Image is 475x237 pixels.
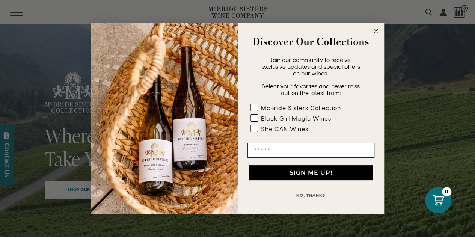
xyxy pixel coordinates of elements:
div: McBride Sisters Collection [261,104,341,111]
span: Join our community to receive exclusive updates and special offers on our wines. [262,56,360,77]
div: Black Girl Magic Wines [261,115,331,122]
div: She CAN Wines [261,125,308,132]
strong: Discover Our Collections [253,34,369,49]
img: 42653730-7e35-4af7-a99d-12bf478283cf.jpeg [91,23,238,214]
button: NO, THANKS [247,188,374,203]
input: Email [247,143,374,158]
button: Close dialog [371,27,380,36]
div: 0 [442,187,451,196]
span: Select your favorites and never miss out on the latest from: [262,83,360,96]
button: SIGN ME UP! [249,165,373,180]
